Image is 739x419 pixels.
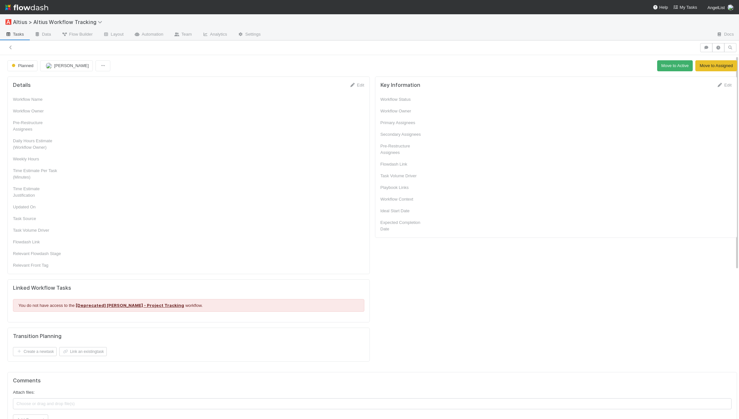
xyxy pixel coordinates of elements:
span: Planned [10,63,33,68]
div: Help [653,4,668,11]
img: avatar_8e0a024e-b700-4f9f-aecf-6f1e79dccd3c.png [46,63,52,69]
a: [Deprecated] [PERSON_NAME] - Project Tracking [76,303,184,308]
div: Secondary Assignees [381,131,429,138]
button: Move to Assigned [695,60,737,71]
h5: Linked Workflow Tasks [13,285,364,291]
div: Workflow Status [381,96,429,103]
label: Attach files: [13,389,35,396]
button: [PERSON_NAME] [40,60,93,71]
h5: Key Information [381,82,420,88]
a: My Tasks [673,4,697,11]
div: Relevant Flowdash Stage [13,250,61,257]
div: Expected Completion Date [381,219,429,232]
div: Workflow Context [381,196,429,203]
div: Pre-Restructure Assignees [381,143,429,156]
a: Edit [349,83,364,87]
div: Flowdash Link [381,161,429,168]
a: Flow Builder [56,30,98,40]
a: Team [169,30,197,40]
a: Layout [98,30,129,40]
div: Relevant Front Tag [13,262,61,269]
div: Flowdash Link [13,239,61,245]
div: Task Source [13,215,61,222]
div: Task Volume Driver [13,227,61,234]
div: Weekly Hours [13,156,61,162]
a: Analytics [197,30,232,40]
div: You do not have access to the workflow. [13,299,364,312]
div: Workflow Owner [381,108,429,114]
button: Create a newtask [13,347,57,356]
img: avatar_8e0a024e-b700-4f9f-aecf-6f1e79dccd3c.png [727,4,734,11]
h5: Comments [13,378,732,384]
div: Workflow Owner [13,108,61,114]
button: Planned [7,60,38,71]
button: Move to Active [657,60,693,71]
a: Settings [232,30,266,40]
span: [PERSON_NAME] [54,63,89,68]
button: Link an existingtask [59,347,107,356]
a: Data [29,30,56,40]
div: Time Estimate Per Task (Minutes) [13,168,61,180]
h5: Transition Planning [13,333,61,340]
div: Playbook Links [381,184,429,191]
div: Updated On [13,204,61,210]
span: Flow Builder [61,31,93,38]
div: Time Estimate Justification [13,186,61,199]
a: Automation [129,30,169,40]
div: Primary Assignees [381,120,429,126]
span: Altius > Altius Workflow Tracking [13,19,105,25]
img: logo-inverted-e16ddd16eac7371096b0.svg [5,2,48,13]
div: Pre-Restructure Assignees [13,120,61,133]
span: 🅰️ [5,19,12,25]
span: Choose or drag and drop file(s) [13,399,731,409]
div: Workflow Name [13,96,61,103]
div: Ideal Start Date [381,208,429,214]
span: My Tasks [673,5,697,10]
span: Tasks [5,31,24,38]
a: Docs [711,30,739,40]
a: Edit [717,83,732,87]
span: AngelList [708,5,725,10]
h5: Details [13,82,31,88]
div: Task Volume Driver [381,173,429,179]
div: Daily Hours Estimate (Workflow Owner) [13,138,61,151]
